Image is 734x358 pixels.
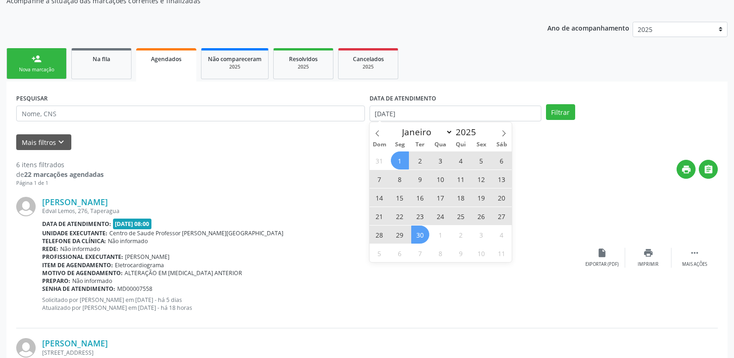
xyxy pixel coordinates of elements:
span: Dom [370,142,390,148]
button: Mais filtroskeyboard_arrow_down [16,134,71,151]
span: Setembro 22, 2025 [391,207,409,225]
span: Sáb [491,142,512,148]
span: Outubro 7, 2025 [411,244,429,262]
span: Setembro 7, 2025 [370,170,389,188]
i: keyboard_arrow_down [56,137,66,147]
b: Item de agendamento: [42,261,113,269]
span: Outubro 1, 2025 [432,226,450,244]
span: Setembro 17, 2025 [432,188,450,207]
div: 6 itens filtrados [16,160,104,170]
span: Setembro 30, 2025 [411,226,429,244]
div: 2025 [208,63,262,70]
span: Setembro 16, 2025 [411,188,429,207]
div: Imprimir [638,261,659,268]
span: Setembro 10, 2025 [432,170,450,188]
span: Ter [410,142,430,148]
span: Setembro 6, 2025 [493,151,511,170]
span: Outubro 9, 2025 [452,244,470,262]
input: Year [453,126,483,138]
span: Outubro 3, 2025 [472,226,490,244]
span: Outubro 10, 2025 [472,244,490,262]
span: Seg [389,142,410,148]
span: Setembro 4, 2025 [452,151,470,170]
span: Setembro 3, 2025 [432,151,450,170]
button: Filtrar [546,104,575,120]
span: Resolvidos [289,55,318,63]
span: Setembro 15, 2025 [391,188,409,207]
span: [DATE] 08:00 [113,219,152,229]
i: insert_drive_file [597,248,607,258]
span: Na fila [93,55,110,63]
span: Setembro 2, 2025 [411,151,429,170]
i: print [643,248,653,258]
b: Profissional executante: [42,253,123,261]
p: Solicitado por [PERSON_NAME] em [DATE] - há 5 dias Atualizado por [PERSON_NAME] em [DATE] - há 18... [42,296,579,312]
input: Selecione um intervalo [370,106,541,121]
div: Nova marcação [13,66,60,73]
span: Agendados [151,55,182,63]
span: Setembro 13, 2025 [493,170,511,188]
span: Setembro 14, 2025 [370,188,389,207]
button:  [699,160,718,179]
i: print [681,164,691,175]
b: Preparo: [42,277,70,285]
span: Outubro 2, 2025 [452,226,470,244]
strong: 22 marcações agendadas [24,170,104,179]
span: Setembro 1, 2025 [391,151,409,170]
span: Setembro 18, 2025 [452,188,470,207]
select: Month [398,126,453,138]
div: [STREET_ADDRESS] [42,349,579,357]
span: Outubro 11, 2025 [493,244,511,262]
input: Nome, CNS [16,106,365,121]
span: ALTERAÇÃO EM [MEDICAL_DATA] ANTERIOR [125,269,242,277]
b: Data de atendimento: [42,220,111,228]
div: Edval Lemos, 276, Taperagua [42,207,579,215]
span: Setembro 5, 2025 [472,151,490,170]
span: Não informado [108,237,148,245]
label: PESQUISAR [16,91,48,106]
span: Setembro 27, 2025 [493,207,511,225]
div: de [16,170,104,179]
i:  [690,248,700,258]
a: [PERSON_NAME] [42,197,108,207]
span: Outubro 4, 2025 [493,226,511,244]
span: Setembro 28, 2025 [370,226,389,244]
span: Setembro 12, 2025 [472,170,490,188]
b: Motivo de agendamento: [42,269,123,277]
b: Unidade executante: [42,229,107,237]
span: Agosto 31, 2025 [370,151,389,170]
div: 2025 [345,63,391,70]
span: Setembro 11, 2025 [452,170,470,188]
span: Setembro 26, 2025 [472,207,490,225]
span: Centro de Saude Professor [PERSON_NAME][GEOGRAPHIC_DATA] [109,229,283,237]
div: Página 1 de 1 [16,179,104,187]
i:  [703,164,714,175]
b: Telefone da clínica: [42,237,106,245]
span: Outubro 6, 2025 [391,244,409,262]
span: Setembro 29, 2025 [391,226,409,244]
div: Mais ações [682,261,707,268]
img: img [16,197,36,216]
button: print [677,160,696,179]
p: Ano de acompanhamento [547,22,629,33]
span: Outubro 8, 2025 [432,244,450,262]
span: Não compareceram [208,55,262,63]
b: Rede: [42,245,58,253]
b: Senha de atendimento: [42,285,115,293]
span: [PERSON_NAME] [125,253,169,261]
span: Setembro 23, 2025 [411,207,429,225]
span: Setembro 21, 2025 [370,207,389,225]
a: [PERSON_NAME] [42,338,108,348]
span: Sex [471,142,491,148]
div: Exportar (PDF) [585,261,619,268]
span: Não informado [72,277,112,285]
span: Setembro 20, 2025 [493,188,511,207]
span: Outubro 5, 2025 [370,244,389,262]
span: MD00007558 [117,285,152,293]
span: Não informado [60,245,100,253]
div: 2025 [280,63,326,70]
span: Eletrocardiograma [115,261,164,269]
span: Setembro 24, 2025 [432,207,450,225]
span: Setembro 8, 2025 [391,170,409,188]
span: Cancelados [353,55,384,63]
